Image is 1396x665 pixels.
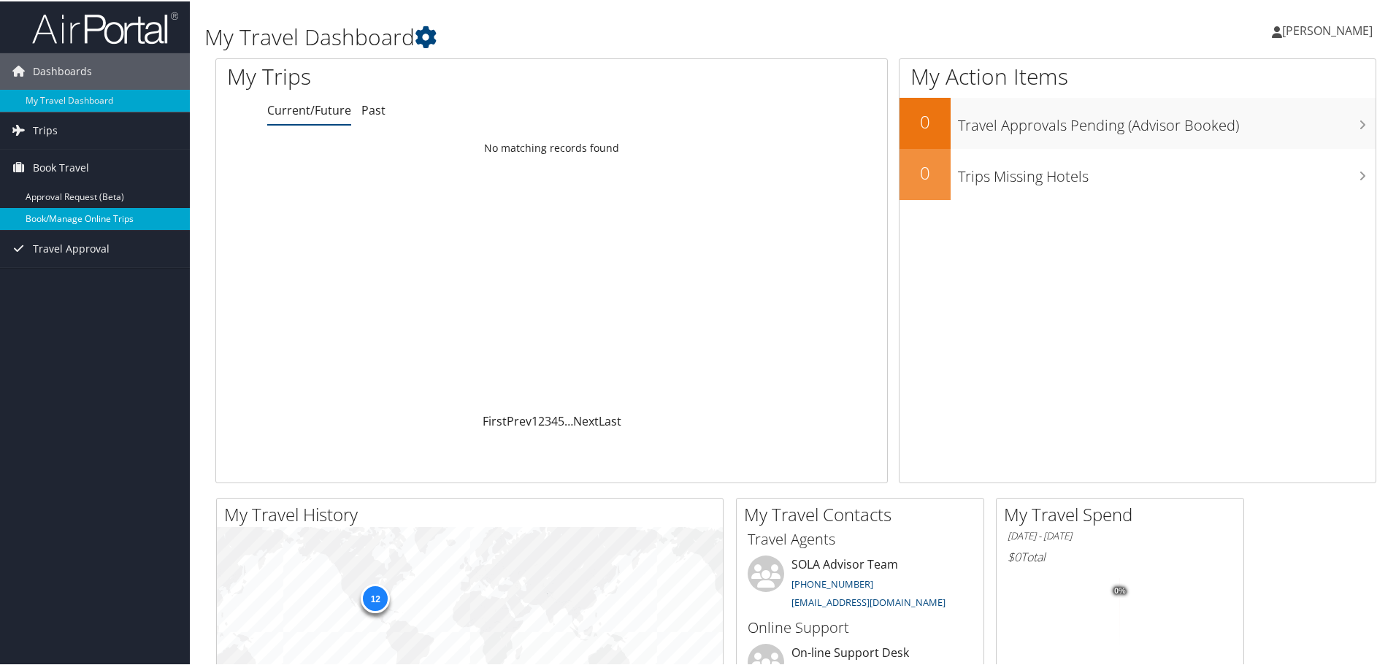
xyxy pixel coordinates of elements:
a: Current/Future [267,101,351,117]
a: 1 [532,412,538,428]
a: 5 [558,412,564,428]
a: First [483,412,507,428]
h2: 0 [900,108,951,133]
h6: [DATE] - [DATE] [1008,528,1232,542]
div: 12 [361,583,390,612]
a: Next [573,412,599,428]
a: Past [361,101,386,117]
span: Travel Approval [33,229,110,266]
h3: Travel Agents [748,528,973,548]
tspan: 0% [1114,585,1126,594]
a: 2 [538,412,545,428]
img: airportal-logo.png [32,9,178,44]
span: … [564,412,573,428]
h1: My Action Items [900,60,1376,91]
a: 0Trips Missing Hotels [900,147,1376,199]
h2: My Travel History [224,501,723,526]
li: SOLA Advisor Team [740,554,980,614]
h2: My Travel Spend [1004,501,1243,526]
h1: My Trips [227,60,597,91]
h3: Online Support [748,616,973,637]
a: [PERSON_NAME] [1272,7,1387,51]
h3: Travel Approvals Pending (Advisor Booked) [958,107,1376,134]
h2: 0 [900,159,951,184]
a: 4 [551,412,558,428]
h2: My Travel Contacts [744,501,983,526]
a: Last [599,412,621,428]
a: 0Travel Approvals Pending (Advisor Booked) [900,96,1376,147]
a: Prev [507,412,532,428]
td: No matching records found [216,134,887,160]
span: Book Travel [33,148,89,185]
a: 3 [545,412,551,428]
span: Dashboards [33,52,92,88]
h1: My Travel Dashboard [204,20,993,51]
a: [EMAIL_ADDRESS][DOMAIN_NAME] [791,594,946,607]
h6: Total [1008,547,1232,564]
span: [PERSON_NAME] [1282,21,1373,37]
span: $0 [1008,547,1021,564]
a: [PHONE_NUMBER] [791,576,873,589]
span: Trips [33,111,58,147]
h3: Trips Missing Hotels [958,158,1376,185]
